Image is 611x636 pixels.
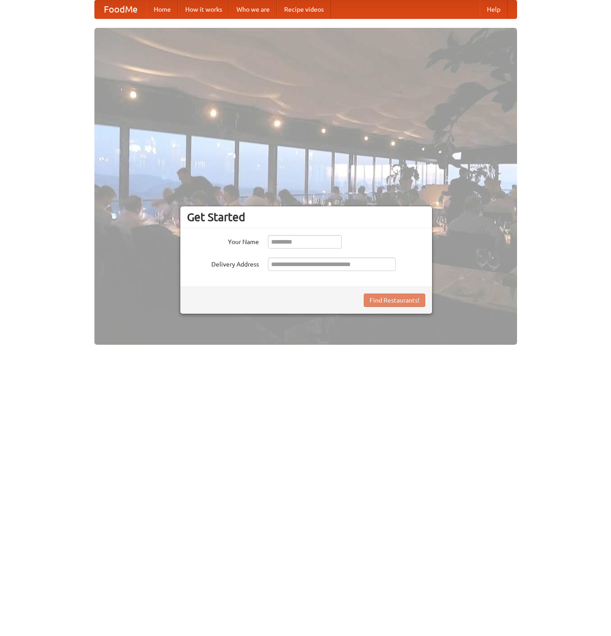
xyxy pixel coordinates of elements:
[147,0,178,18] a: Home
[187,235,259,246] label: Your Name
[364,294,425,307] button: Find Restaurants!
[187,258,259,269] label: Delivery Address
[480,0,508,18] a: Help
[229,0,277,18] a: Who we are
[95,0,147,18] a: FoodMe
[187,210,425,224] h3: Get Started
[277,0,331,18] a: Recipe videos
[178,0,229,18] a: How it works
